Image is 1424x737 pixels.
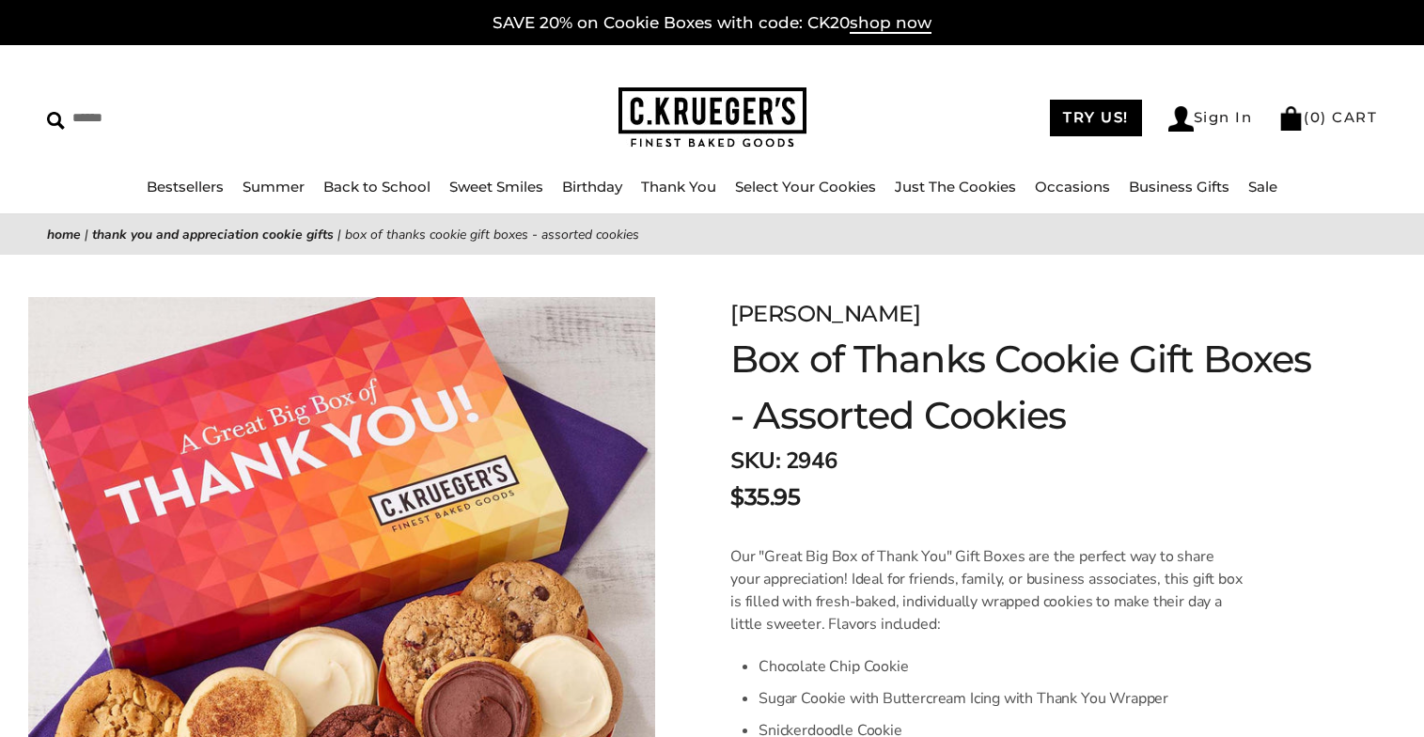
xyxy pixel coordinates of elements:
span: | [85,226,88,243]
li: Sugar Cookie with Buttercream Icing with Thank You Wrapper [759,682,1244,714]
a: Select Your Cookies [735,178,876,196]
a: Sale [1248,178,1277,196]
a: Business Gifts [1129,178,1229,196]
div: [PERSON_NAME] [730,297,1330,331]
span: 0 [1310,108,1322,126]
span: | [337,226,341,243]
a: (0) CART [1278,108,1377,126]
strong: SKU: [730,446,780,476]
span: Box of Thanks Cookie Gift Boxes - Assorted Cookies [345,226,639,243]
nav: breadcrumbs [47,224,1377,245]
img: Bag [1278,106,1304,131]
a: Summer [243,178,305,196]
span: $35.95 [730,480,800,514]
span: shop now [850,13,931,34]
a: Sign In [1168,106,1253,132]
img: C.KRUEGER'S [618,87,806,149]
a: Occasions [1035,178,1110,196]
a: Thank You [641,178,716,196]
a: Just The Cookies [895,178,1016,196]
a: Bestsellers [147,178,224,196]
p: Our "Great Big Box of Thank You" Gift Boxes are the perfect way to share your appreciation! Ideal... [730,545,1244,635]
a: Back to School [323,178,430,196]
img: Account [1168,106,1194,132]
h1: Box of Thanks Cookie Gift Boxes - Assorted Cookies [730,331,1330,444]
img: Search [47,112,65,130]
span: 2946 [786,446,837,476]
input: Search [47,103,363,133]
a: TRY US! [1050,100,1142,136]
a: Sweet Smiles [449,178,543,196]
a: Birthday [562,178,622,196]
a: Thank You and Appreciation Cookie Gifts [92,226,334,243]
li: Chocolate Chip Cookie [759,651,1244,682]
a: Home [47,226,81,243]
a: SAVE 20% on Cookie Boxes with code: CK20shop now [493,13,931,34]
